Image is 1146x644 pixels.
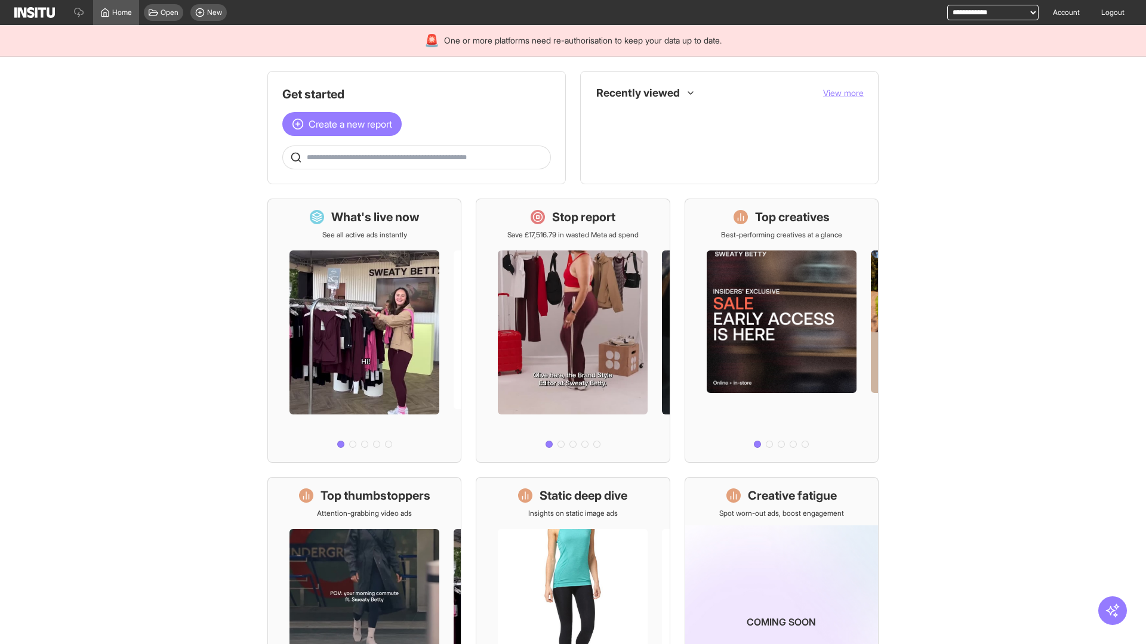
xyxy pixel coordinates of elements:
a: What's live nowSee all active ads instantly [267,199,461,463]
div: 🚨 [424,32,439,49]
h1: What's live now [331,209,420,225]
img: Logo [14,7,55,18]
p: Best-performing creatives at a glance [721,230,842,240]
p: Save £17,516.79 in wasted Meta ad spend [507,230,639,240]
p: Attention-grabbing video ads [317,509,412,518]
h1: Stop report [552,209,615,225]
h1: Get started [282,86,551,103]
p: See all active ads instantly [322,230,407,240]
span: Home [112,8,132,17]
a: Stop reportSave £17,516.79 in wasted Meta ad spend [476,199,670,463]
a: Top creativesBest-performing creatives at a glance [685,199,879,463]
p: Insights on static image ads [528,509,618,518]
span: Open [161,8,178,17]
span: One or more platforms need re-authorisation to keep your data up to date. [444,35,722,47]
button: View more [823,87,864,99]
h1: Static deep dive [540,487,627,504]
button: Create a new report [282,112,402,136]
h1: Top thumbstoppers [321,487,430,504]
h1: Top creatives [755,209,830,225]
span: New [207,8,222,17]
span: Create a new report [309,117,392,131]
span: View more [823,88,864,98]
